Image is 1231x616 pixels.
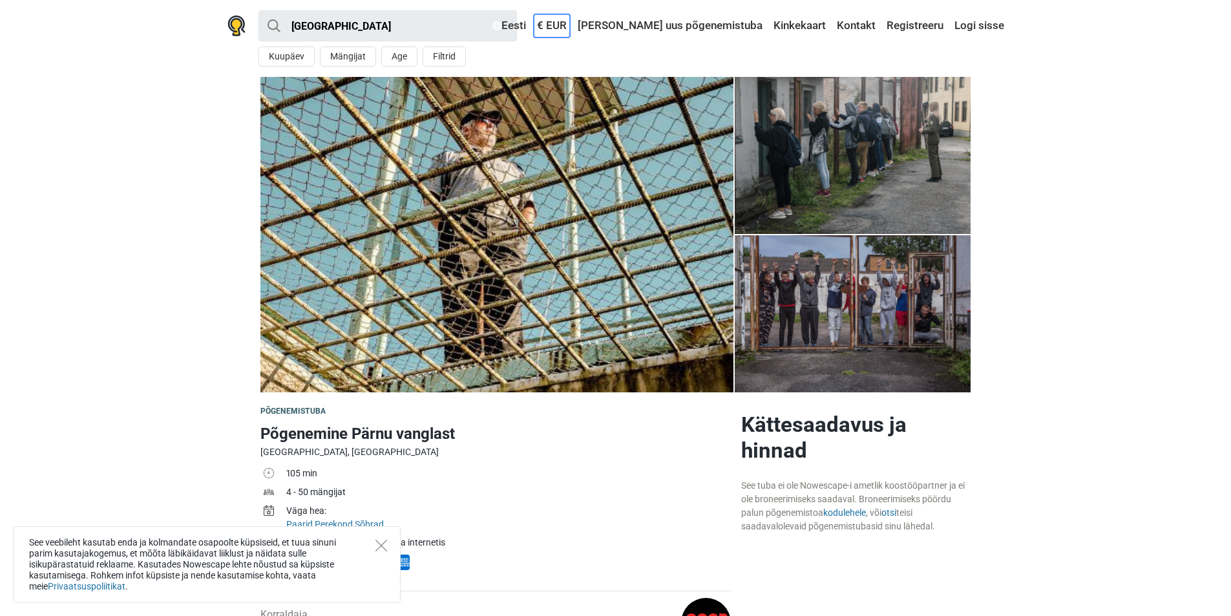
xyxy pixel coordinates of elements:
a: Perekond [315,519,353,529]
img: Eesti [492,21,501,30]
button: Close [375,540,387,551]
img: Nowescape logo [227,16,246,36]
td: 4 - 50 mängijat [286,484,731,503]
button: Age [381,47,417,67]
input: proovi “Tallinn” [258,10,517,41]
a: Põgenemine Pärnu vanglast photo 3 [735,77,971,234]
div: [GEOGRAPHIC_DATA], [GEOGRAPHIC_DATA] [260,445,731,459]
div: See tuba ei ole Nowescape-i ametlik koostööpartner ja ei ole broneerimiseks saadaval. Broneerimis... [741,479,971,533]
div: Väga hea: [286,504,731,518]
h2: Kättesaadavus ja hinnad [741,412,971,463]
img: Põgenemine Pärnu vanglast photo 4 [735,77,971,234]
a: Privaatsuspoliitikat [48,581,125,591]
a: Registreeru [883,14,947,37]
a: kodulehele [823,507,866,518]
a: Põgenemine Pärnu vanglast photo 8 [260,77,733,392]
a: Kinkekaart [770,14,829,37]
button: Kuupäev [258,47,315,67]
td: 105 min [286,465,731,484]
button: Filtrid [423,47,466,67]
td: , , [286,503,731,535]
div: See veebileht kasutab enda ja kolmandate osapoolte küpsiseid, et tuua sinuni parim kasutajakogemu... [13,526,401,603]
img: Põgenemine Pärnu vanglast photo 9 [260,77,733,392]
button: Mängijat [320,47,376,67]
a: Paarid [286,519,313,529]
div: Maksa saabumisel, või maksa internetis [286,536,731,549]
a: otsi [881,507,896,518]
a: € EUR [534,14,570,37]
a: Eesti [489,14,529,37]
a: Kontakt [834,14,879,37]
h1: Põgenemine Pärnu vanglast [260,422,731,445]
span: Põgenemistuba [260,407,326,416]
img: Põgenemine Pärnu vanglast photo 5 [735,235,971,392]
a: [PERSON_NAME] uus põgenemistuba [574,14,766,37]
a: Põgenemine Pärnu vanglast photo 4 [735,235,971,392]
a: Logi sisse [951,14,1004,37]
a: Sõbrad [355,519,384,529]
